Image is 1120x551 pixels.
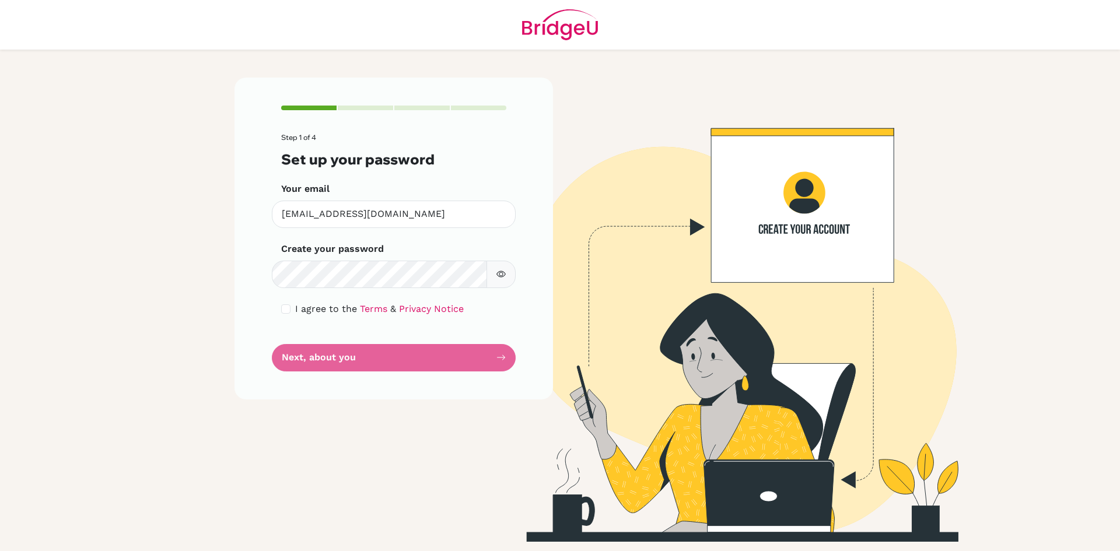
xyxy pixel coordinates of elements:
input: Insert your email* [272,201,516,228]
img: Create your account [394,78,1059,542]
a: Terms [360,303,387,314]
h3: Set up your password [281,151,506,168]
label: Your email [281,182,330,196]
span: & [390,303,396,314]
a: Privacy Notice [399,303,464,314]
span: Step 1 of 4 [281,133,316,142]
label: Create your password [281,242,384,256]
span: I agree to the [295,303,357,314]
